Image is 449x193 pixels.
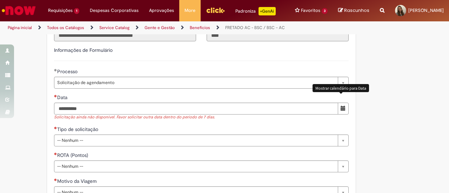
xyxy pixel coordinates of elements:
[8,25,32,30] a: Página inicial
[57,77,334,88] span: Solicitação de agendamento
[338,7,369,14] a: Rascunhos
[54,126,57,129] span: Necessários
[74,8,79,14] span: 1
[47,25,84,30] a: Todos os Catálogos
[344,7,369,14] span: Rascunhos
[338,103,349,115] button: Mostrar calendário para Data
[57,152,89,158] span: ROTA (Pontos)
[313,84,369,92] div: Mostrar calendário para Data
[322,8,328,14] span: 3
[54,69,57,71] span: Obrigatório Preenchido
[57,126,100,132] span: Tipo de solicitação
[54,95,57,97] span: Necessários
[54,29,196,41] input: Título
[207,29,349,41] input: Código da Unidade
[1,4,37,18] img: ServiceNow
[190,25,210,30] a: Benefícios
[99,25,129,30] a: Service Catalog
[54,152,57,155] span: Necessários
[185,7,195,14] span: More
[225,25,285,30] a: FRETADO AC - BSC / BSC – AC
[54,115,349,120] div: Solicitação ainda não disponível. Favor solicitar outra data dentro do período de 7 dias.
[57,94,69,101] span: Data
[54,178,57,181] span: Necessários
[235,7,276,15] div: Padroniza
[149,7,174,14] span: Aprovações
[57,161,334,172] span: -- Nenhum --
[57,68,79,75] span: Processo
[48,7,73,14] span: Requisições
[408,7,444,13] span: [PERSON_NAME]
[54,47,113,53] label: Informações de Formulário
[90,7,139,14] span: Despesas Corporativas
[145,25,175,30] a: Gente e Gestão
[259,7,276,15] p: +GenAi
[206,5,225,15] img: click_logo_yellow_360x200.png
[5,21,294,34] ul: Trilhas de página
[57,178,98,184] span: Motivo da Viagem
[301,7,320,14] span: Favoritos
[57,135,334,146] span: -- Nenhum --
[54,103,338,115] input: Data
